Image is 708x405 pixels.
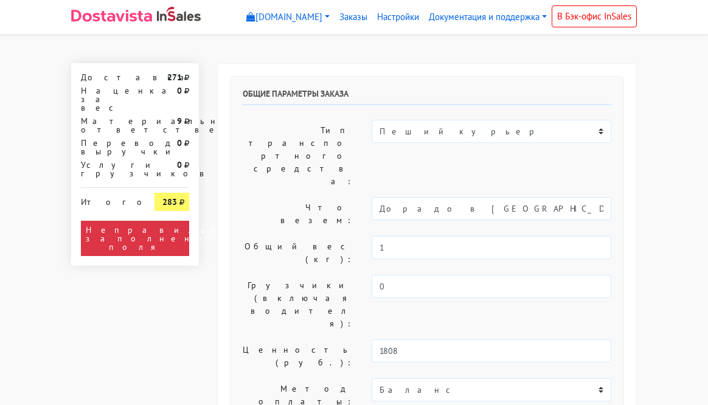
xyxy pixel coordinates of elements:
[234,236,363,270] label: Общий вес (кг):
[81,221,189,256] div: Неправильно заполнены поля
[241,5,335,29] a: [DOMAIN_NAME]
[552,5,637,27] a: В Бэк-офис InSales
[234,275,363,334] label: Грузчики (включая водителя):
[72,117,145,134] div: Материальная ответственность
[234,120,363,192] label: Тип транспортного средства:
[81,193,136,206] div: Итого
[72,73,145,81] div: Доставка
[72,139,145,156] div: Перевод выручки
[372,5,424,29] a: Настройки
[162,196,177,207] strong: 283
[72,161,145,178] div: Услуги грузчиков
[72,86,145,112] div: Наценка за вес
[157,7,201,21] img: InSales
[177,159,182,170] strong: 0
[234,339,363,373] label: Ценность (руб.):
[424,5,552,29] a: Документация и поддержка
[167,72,182,83] strong: 271
[177,137,182,148] strong: 0
[177,116,182,126] strong: 9
[71,10,152,22] img: Dostavista - срочная курьерская служба доставки
[335,5,372,29] a: Заказы
[234,197,363,231] label: Что везем:
[243,89,611,105] h6: Общие параметры заказа
[177,85,182,96] strong: 0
